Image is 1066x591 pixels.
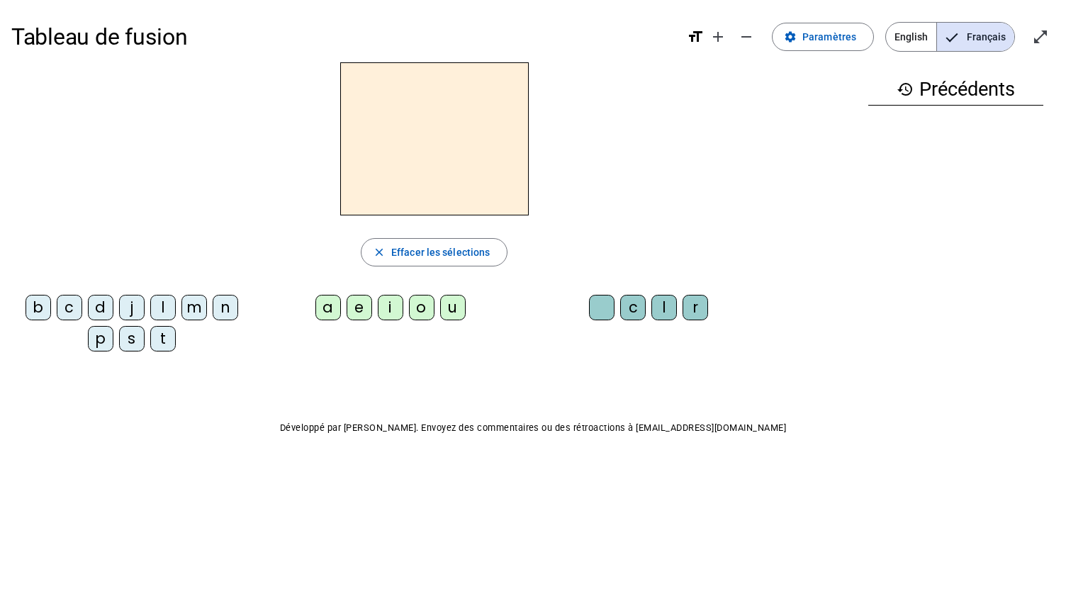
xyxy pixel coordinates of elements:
[772,23,874,51] button: Paramètres
[937,23,1014,51] span: Français
[150,295,176,320] div: l
[683,295,708,320] div: r
[704,23,732,51] button: Augmenter la taille de la police
[391,244,490,261] span: Effacer les sélections
[11,420,1055,437] p: Développé par [PERSON_NAME]. Envoyez des commentaires ou des rétroactions à [EMAIL_ADDRESS][DOMAI...
[620,295,646,320] div: c
[213,295,238,320] div: n
[784,30,797,43] mat-icon: settings
[150,326,176,351] div: t
[440,295,466,320] div: u
[1032,28,1049,45] mat-icon: open_in_full
[11,14,675,60] h1: Tableau de fusion
[57,295,82,320] div: c
[868,74,1043,106] h3: Précédents
[802,28,856,45] span: Paramètres
[26,295,51,320] div: b
[373,246,386,259] mat-icon: close
[315,295,341,320] div: a
[709,28,726,45] mat-icon: add
[119,295,145,320] div: j
[1026,23,1055,51] button: Entrer en plein écran
[361,238,507,266] button: Effacer les sélections
[732,23,761,51] button: Diminuer la taille de la police
[409,295,434,320] div: o
[119,326,145,351] div: s
[378,295,403,320] div: i
[738,28,755,45] mat-icon: remove
[897,81,914,98] mat-icon: history
[181,295,207,320] div: m
[88,295,113,320] div: d
[651,295,677,320] div: l
[687,28,704,45] mat-icon: format_size
[886,23,936,51] span: English
[885,22,1015,52] mat-button-toggle-group: Language selection
[347,295,372,320] div: e
[88,326,113,351] div: p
